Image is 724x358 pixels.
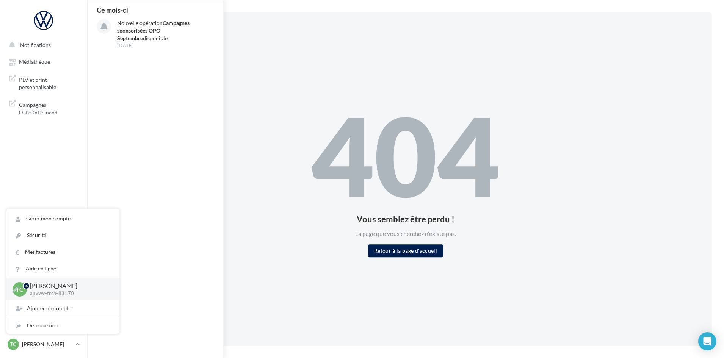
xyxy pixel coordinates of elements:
[368,244,443,257] button: Retour à la page d'accueil
[6,227,119,244] a: Sécurité
[22,341,72,348] p: [PERSON_NAME]
[16,285,24,294] span: TC
[5,72,83,94] a: PLV et print personnalisable
[311,230,500,238] div: La page que vous cherchez n'existe pas.
[6,317,119,334] div: Déconnexion
[311,101,500,209] div: 404
[6,244,119,260] a: Mes factures
[5,55,83,68] a: Médiathèque
[6,210,119,227] a: Gérer mon compte
[311,215,500,224] div: Vous semblez être perdu !
[30,281,107,290] p: [PERSON_NAME]
[5,97,83,119] a: Campagnes DataOnDemand
[30,290,107,297] p: apvvw-trch-83170
[10,341,16,348] span: TC
[698,332,716,350] div: Open Intercom Messenger
[6,337,81,352] a: TC [PERSON_NAME]
[19,100,78,116] span: Campagnes DataOnDemand
[5,38,80,52] button: Notifications
[19,75,78,91] span: PLV et print personnalisable
[6,260,119,277] a: Aide en ligne
[19,59,50,65] span: Médiathèque
[6,300,119,317] div: Ajouter un compte
[20,42,51,48] span: Notifications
